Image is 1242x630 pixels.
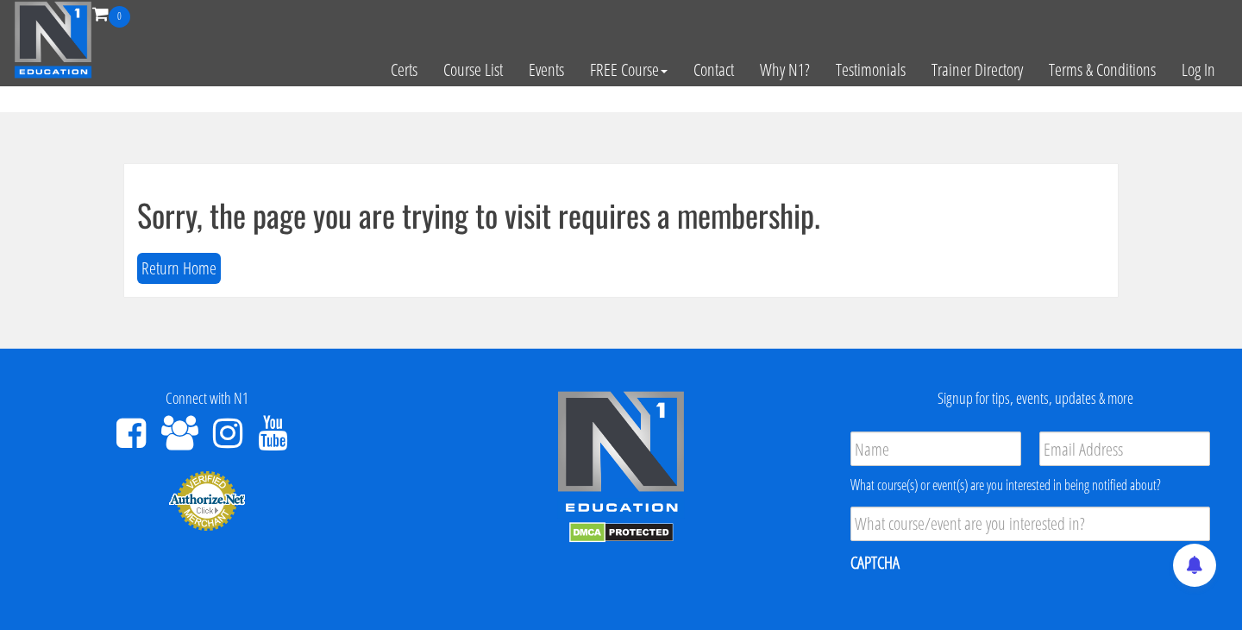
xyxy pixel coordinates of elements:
[13,390,401,407] h4: Connect with N1
[850,551,900,574] label: CAPTCHA
[137,253,221,285] button: Return Home
[516,28,577,112] a: Events
[137,198,1105,232] h1: Sorry, the page you are trying to visit requires a membership.
[850,507,1210,541] input: What course/event are you interested in?
[823,28,919,112] a: Testimonials
[14,1,92,79] img: n1-education
[681,28,747,112] a: Contact
[919,28,1036,112] a: Trainer Directory
[92,2,130,25] a: 0
[109,6,130,28] span: 0
[168,469,246,532] img: Authorize.Net Merchant - Click to Verify
[577,28,681,112] a: FREE Course
[430,28,516,112] a: Course List
[850,432,1021,466] input: Name
[1036,28,1169,112] a: Terms & Conditions
[378,28,430,112] a: Certs
[1039,432,1210,466] input: Email Address
[841,390,1229,407] h4: Signup for tips, events, updates & more
[556,390,686,518] img: n1-edu-logo
[747,28,823,112] a: Why N1?
[850,475,1210,495] div: What course(s) or event(s) are you interested in being notified about?
[569,522,674,543] img: DMCA.com Protection Status
[1169,28,1228,112] a: Log In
